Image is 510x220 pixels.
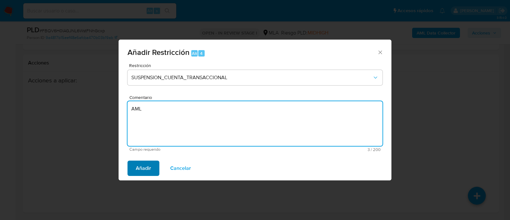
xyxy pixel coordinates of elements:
[127,47,190,58] span: Añadir Restricción
[170,161,191,175] span: Cancelar
[127,101,382,146] textarea: AML
[377,49,383,55] button: Cerrar ventana
[131,74,372,81] span: SUSPENSION_CUENTA_TRANSACCIONAL
[255,148,381,152] span: Máximo 200 caracteres
[127,70,382,85] button: Restriction
[162,161,199,176] button: Cancelar
[127,161,159,176] button: Añadir
[192,50,197,57] span: Alt
[129,147,255,152] span: Campo requerido
[200,50,203,57] span: 4
[136,161,151,175] span: Añadir
[129,95,384,100] span: Comentario
[129,63,384,68] span: Restricción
